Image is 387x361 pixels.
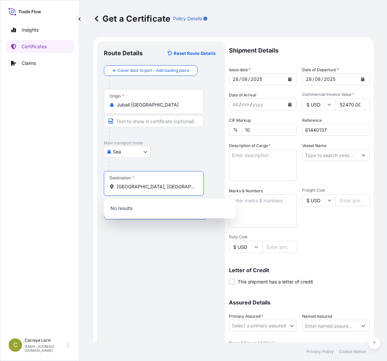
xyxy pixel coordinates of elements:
[239,100,241,108] div: /
[229,234,297,240] span: Duty Cost
[232,100,239,108] div: day,
[302,67,339,73] span: Date of Departure
[302,313,332,320] label: Named Assured
[93,13,170,24] p: Get a Certificate
[312,75,314,83] div: /
[22,60,36,67] p: Claims
[229,268,370,273] p: Letter of Credit
[229,117,251,124] label: CIF Markup
[239,75,241,83] div: /
[113,148,121,155] span: Sea
[357,320,369,332] button: Show suggestions
[321,75,323,83] div: /
[117,67,189,74] span: Cover door to port - Add loading place
[357,149,369,161] button: Show suggestions
[339,349,366,354] p: Cookie Notice
[335,98,370,110] input: Enter amount
[302,117,322,124] label: Reference
[357,74,368,85] button: Calendar
[104,49,143,57] p: Route Details
[229,67,251,73] span: Issue date
[229,340,275,346] label: Named Assured Address
[262,241,297,253] input: Enter amount
[241,100,250,108] div: month,
[238,278,313,285] span: This shipment has a letter of credit
[285,74,295,85] button: Calendar
[117,101,195,108] input: Origin
[302,142,326,149] label: Vessel Name
[174,50,216,57] p: Reset Route Details
[229,300,370,305] p: Assured Details
[109,93,124,99] div: Origin
[229,313,263,320] span: Primary Assured
[305,75,312,83] div: day,
[22,43,47,50] p: Certificates
[106,201,233,216] p: No results
[335,194,370,206] input: Enter amount
[229,142,271,149] label: Description of Cargo
[13,342,18,348] span: C
[314,75,321,83] div: month,
[25,344,66,352] p: [EMAIL_ADDRESS][DOMAIN_NAME]
[250,100,252,108] div: /
[25,338,66,343] p: Correya Larin
[302,149,358,161] input: Type to search vessel name or IMO
[252,100,264,108] div: year,
[229,188,263,194] label: Marks & Numbers
[285,99,295,110] button: Calendar
[104,115,204,127] input: Text to appear on certificate
[241,75,248,83] div: month,
[302,92,370,97] span: Commercial Invoice Value
[232,75,239,83] div: day,
[302,188,370,193] span: Freight Cost
[306,349,334,354] p: Privacy Policy
[229,124,242,136] div: %
[229,92,256,98] span: Date of Arrival
[302,124,370,136] input: Enter booking reference
[104,140,218,146] p: Main transport mode
[250,75,263,83] div: year,
[242,124,297,136] input: Enter percentage between 0 and 10%
[248,75,250,83] div: /
[109,175,134,181] div: Destination
[22,27,39,33] p: Insights
[302,320,358,332] input: Assured Name
[323,75,336,83] div: year,
[229,41,370,60] p: Shipment Details
[104,198,236,218] div: Show suggestions
[117,183,195,190] input: Destination
[104,146,150,158] button: Select transport
[232,322,286,329] span: Select a primary assured
[173,15,202,22] p: Policy Details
